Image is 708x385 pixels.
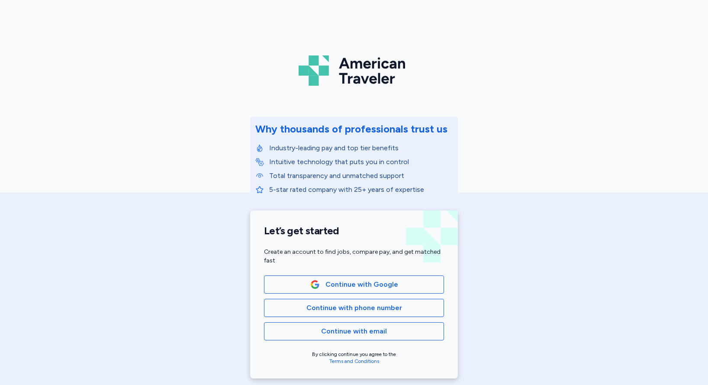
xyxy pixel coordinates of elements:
p: Intuitive technology that puts you in control [269,157,453,167]
button: Continue with email [264,322,444,340]
p: Industry-leading pay and top tier benefits [269,143,453,153]
img: Google Logo [310,280,320,289]
button: Google LogoContinue with Google [264,275,444,294]
div: By clicking continue you agree to the [264,351,444,365]
button: Continue with phone number [264,299,444,317]
img: Logo [299,52,409,89]
span: Continue with Google [325,279,398,290]
span: Continue with phone number [306,303,402,313]
h1: Let’s get started [264,224,444,237]
div: Why thousands of professionals trust us [255,122,447,136]
div: Create an account to find jobs, compare pay, and get matched fast [264,248,444,265]
span: Continue with email [321,326,387,336]
a: Terms and Conditions [329,358,379,364]
p: 5-star rated company with 25+ years of expertise [269,184,453,195]
p: Total transparency and unmatched support [269,171,453,181]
